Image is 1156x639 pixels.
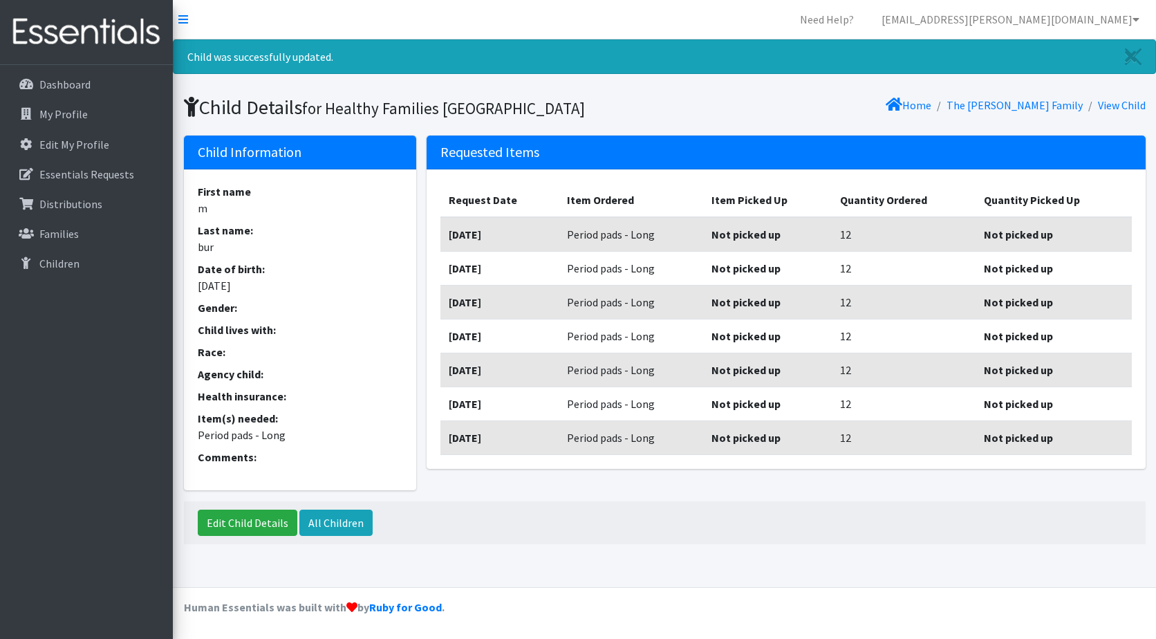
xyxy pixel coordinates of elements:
strong: Human Essentials was built with by . [184,600,445,614]
a: Edit Child Details [198,510,297,536]
a: Home [886,98,931,112]
dt: Item(s) needed: [198,410,403,427]
td: 12 [832,420,976,454]
a: Families [6,220,167,248]
b: [DATE] [449,295,481,309]
dd: Period pads - Long [198,427,403,443]
b: [DATE] [449,397,481,411]
b: Not picked up [711,363,781,377]
td: Period pads - Long [559,217,703,252]
dt: Gender: [198,299,403,316]
th: Quantity Picked Up [976,183,1132,217]
b: [DATE] [449,228,481,241]
a: My Profile [6,100,167,128]
td: Period pads - Long [559,420,703,454]
a: Dashboard [6,71,167,98]
dt: First name [198,183,403,200]
td: Period pads - Long [559,285,703,319]
td: 12 [832,217,976,252]
h5: Requested Items [427,136,1146,169]
th: Request Date [440,183,559,217]
dd: [DATE] [198,277,403,294]
dd: m [198,200,403,216]
dt: Comments: [198,449,403,465]
a: All Children [299,510,373,536]
b: Not picked up [984,363,1053,377]
p: Dashboard [39,77,91,91]
p: Distributions [39,197,102,211]
td: 12 [832,319,976,353]
th: Item Picked Up [703,183,832,217]
p: My Profile [39,107,88,121]
b: Not picked up [711,431,781,445]
a: Edit My Profile [6,131,167,158]
h1: Child Details [184,95,660,120]
a: Distributions [6,190,167,218]
b: Not picked up [711,261,781,275]
dt: Last name: [198,222,403,239]
dt: Health insurance: [198,388,403,405]
b: Not picked up [984,431,1053,445]
a: Children [6,250,167,277]
img: HumanEssentials [6,9,167,55]
td: 12 [832,353,976,387]
b: Not picked up [711,295,781,309]
b: Not picked up [711,228,781,241]
div: Child was successfully updated. [173,39,1156,74]
p: Edit My Profile [39,138,109,151]
b: Not picked up [984,228,1053,241]
td: Period pads - Long [559,251,703,285]
b: [DATE] [449,261,481,275]
dt: Child lives with: [198,322,403,338]
a: Ruby for Good [369,600,442,614]
dt: Agency child: [198,366,403,382]
td: 12 [832,285,976,319]
th: Item Ordered [559,183,703,217]
b: Not picked up [711,397,781,411]
b: Not picked up [711,329,781,343]
a: View Child [1098,98,1146,112]
a: [EMAIL_ADDRESS][PERSON_NAME][DOMAIN_NAME] [870,6,1150,33]
dt: Date of birth: [198,261,403,277]
a: Essentials Requests [6,160,167,188]
td: 12 [832,251,976,285]
p: Children [39,257,80,270]
b: [DATE] [449,431,481,445]
td: Period pads - Long [559,319,703,353]
h5: Child Information [184,136,417,169]
dt: Race: [198,344,403,360]
b: [DATE] [449,329,481,343]
td: Period pads - Long [559,387,703,420]
a: The [PERSON_NAME] Family [947,98,1083,112]
p: Families [39,227,79,241]
th: Quantity Ordered [832,183,976,217]
b: [DATE] [449,363,481,377]
td: 12 [832,387,976,420]
td: Period pads - Long [559,353,703,387]
b: Not picked up [984,295,1053,309]
p: Essentials Requests [39,167,134,181]
small: for Healthy Families [GEOGRAPHIC_DATA] [302,98,585,118]
a: Close [1111,40,1155,73]
b: Not picked up [984,397,1053,411]
a: Need Help? [789,6,865,33]
b: Not picked up [984,261,1053,275]
b: Not picked up [984,329,1053,343]
dd: bur [198,239,403,255]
